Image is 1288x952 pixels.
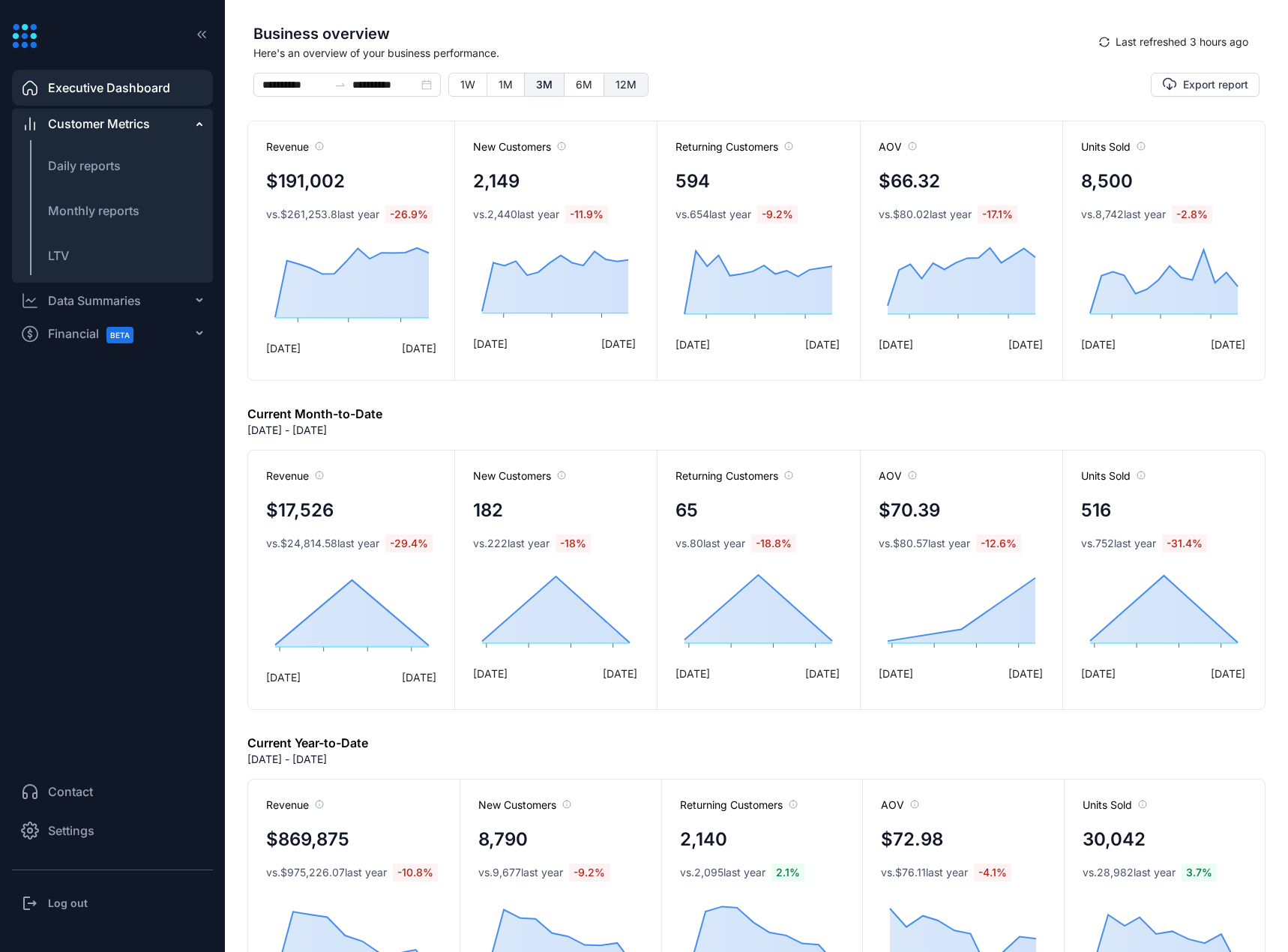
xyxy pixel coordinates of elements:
button: syncLast refreshed 3 hours ago [1088,30,1260,54]
h4: $66.32 [879,168,940,195]
span: Here's an overview of your business performance. [253,45,1088,61]
span: Customer Metrics [48,115,150,133]
span: [DATE] [1008,666,1043,681]
span: New Customers [473,139,566,154]
h4: 2,140 [680,826,727,853]
span: Returning Customers [675,139,793,154]
span: Last refreshed 3 hours ago [1116,34,1248,50]
button: Export report [1151,73,1260,97]
p: [DATE] - [DATE] [247,423,327,438]
span: [DATE] [1081,337,1116,352]
span: Settings [48,822,94,840]
span: [DATE] [266,669,301,685]
span: -9.2 % [569,864,610,882]
span: Executive Dashboard [48,79,170,97]
span: sync [1099,37,1110,47]
span: [DATE] [1081,666,1116,681]
span: BETA [106,327,133,343]
span: vs. 2,095 last year [680,865,765,880]
span: vs. 2,440 last year [473,207,559,222]
span: -26.9 % [385,205,433,223]
span: New Customers [473,469,566,483]
span: -18.8 % [751,534,796,552]
span: Units Sold [1083,798,1147,813]
h4: $191,002 [266,168,345,195]
span: -4.1 % [974,864,1011,882]
h4: $17,526 [266,497,334,524]
span: Returning Customers [675,469,793,483]
h4: 2,149 [473,168,520,195]
span: vs. $261,253.8 last year [266,207,379,222]
h4: 8,500 [1081,168,1133,195]
span: -29.4 % [385,534,433,552]
span: Export report [1183,77,1248,92]
h4: 65 [675,497,698,524]
span: [DATE] [879,666,913,681]
span: LTV [48,248,69,263]
span: [DATE] [266,340,301,356]
span: [DATE] [1211,337,1245,352]
span: 6M [576,78,592,91]
h4: 30,042 [1083,826,1146,853]
div: Data Summaries [48,292,141,310]
span: [DATE] [402,669,436,685]
span: [DATE] [473,336,508,352]
span: -12.6 % [976,534,1021,552]
span: [DATE] [805,337,840,352]
h4: 182 [473,497,503,524]
h4: 516 [1081,497,1111,524]
span: vs. $76.11 last year [881,865,968,880]
span: AOV [879,139,917,154]
span: [DATE] [1008,337,1043,352]
span: Financial [48,317,147,351]
span: vs. 9,677 last year [478,865,563,880]
span: Units Sold [1081,139,1146,154]
span: vs. 222 last year [473,536,550,551]
span: -2.8 % [1172,205,1212,223]
h3: Log out [48,896,88,911]
span: -9.2 % [757,205,798,223]
span: [DATE] [1211,666,1245,681]
span: Monthly reports [48,203,139,218]
span: -11.9 % [565,205,608,223]
span: vs. 28,982 last year [1083,865,1176,880]
span: swap-right [334,79,346,91]
span: 3M [536,78,553,91]
span: Revenue [266,139,324,154]
span: AOV [879,469,917,483]
span: vs. $80.57 last year [879,536,970,551]
span: vs. 654 last year [675,207,751,222]
span: 1M [499,78,513,91]
span: vs. $975,226.07 last year [266,865,387,880]
span: vs. $24,814.58 last year [266,536,379,551]
span: 12M [616,78,637,91]
span: -31.4 % [1162,534,1207,552]
h4: $869,875 [266,826,349,853]
span: Daily reports [48,158,121,173]
h4: 8,790 [478,826,528,853]
h6: Current Year-to-Date [247,734,368,752]
span: 1W [460,78,475,91]
span: [DATE] [879,337,913,352]
span: -18 % [556,534,591,552]
span: [DATE] [675,666,710,681]
span: [DATE] [675,337,710,352]
span: [DATE] [603,666,637,681]
span: [DATE] [805,666,840,681]
span: New Customers [478,798,571,813]
span: -17.1 % [978,205,1017,223]
h4: $72.98 [881,826,943,853]
span: Business overview [253,22,1088,45]
h4: 594 [675,168,710,195]
span: [DATE] [601,336,636,352]
span: Revenue [266,798,324,813]
h6: Current Month-to-Date [247,405,382,423]
span: Contact [48,783,93,801]
span: 2.1 % [771,864,804,882]
h4: $70.39 [879,497,940,524]
span: vs. $80.02 last year [879,207,972,222]
span: Revenue [266,469,324,483]
p: [DATE] - [DATE] [247,752,327,767]
span: [DATE] [473,666,508,681]
span: AOV [881,798,919,813]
